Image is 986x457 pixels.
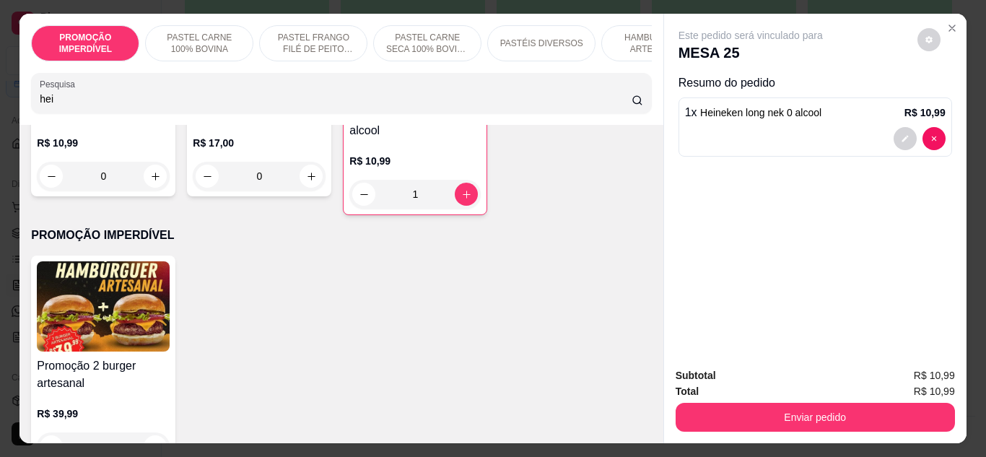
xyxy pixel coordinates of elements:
[914,367,955,383] span: R$ 10,99
[455,183,478,206] button: increase-product-quantity
[922,127,946,150] button: decrease-product-quantity
[904,105,946,120] p: R$ 10,99
[157,32,241,55] p: PASTEL CARNE 100% BOVINA
[40,92,632,106] input: Pesquisa
[40,165,63,188] button: decrease-product-quantity
[941,17,964,40] button: Close
[914,383,955,399] span: R$ 10,99
[193,136,326,150] p: R$ 17,00
[676,403,955,432] button: Enviar pedido
[679,28,823,43] p: Este pedido será vinculado para
[679,43,823,63] p: MESA 25
[679,74,952,92] p: Resumo do pedido
[614,32,697,55] p: HAMBÚRGUER ARTESANAL
[40,78,80,90] label: Pesquisa
[43,32,127,55] p: PROMOÇÃO IMPERDÍVEL
[385,32,469,55] p: PASTEL CARNE SECA 100% BOVINA DESFIADA
[685,104,821,121] p: 1 x
[37,136,170,150] p: R$ 10,99
[352,183,375,206] button: decrease-product-quantity
[300,165,323,188] button: increase-product-quantity
[917,28,941,51] button: decrease-product-quantity
[271,32,355,55] p: PASTEL FRANGO FILÉ DE PEITO DESFIADO
[37,406,170,421] p: R$ 39,99
[894,127,917,150] button: decrease-product-quantity
[676,386,699,397] strong: Total
[676,370,716,381] strong: Subtotal
[349,154,481,168] p: R$ 10,99
[144,165,167,188] button: increase-product-quantity
[196,165,219,188] button: decrease-product-quantity
[700,107,821,118] span: Heineken long nek 0 alcool
[37,357,170,392] h4: Promoção 2 burger artesanal
[31,227,651,244] p: PROMOÇÃO IMPERDÍVEL
[500,38,583,49] p: PASTÉIS DIVERSOS
[37,261,170,352] img: product-image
